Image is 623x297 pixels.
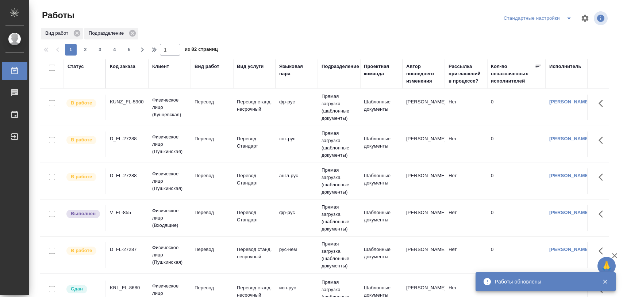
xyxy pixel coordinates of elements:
[109,44,120,56] button: 4
[597,257,616,275] button: 🙏
[594,168,612,186] button: Здесь прячутся важные кнопки
[66,246,102,256] div: Исполнитель выполняет работу
[403,205,445,231] td: [PERSON_NAME]
[594,132,612,149] button: Здесь прячутся важные кнопки
[71,136,92,144] p: В работе
[322,63,359,70] div: Подразделение
[403,95,445,120] td: [PERSON_NAME]
[110,172,145,179] div: D_FL-27288
[94,44,106,56] button: 3
[237,246,272,260] p: Перевод станд. несрочный
[109,46,120,53] span: 4
[360,205,403,231] td: Шаблонные документы
[549,99,590,104] a: [PERSON_NAME]
[549,173,590,178] a: [PERSON_NAME]
[45,30,71,37] p: Вид работ
[237,209,272,224] p: Перевод Стандарт
[71,173,92,180] p: В работе
[71,99,92,107] p: В работе
[84,28,138,39] div: Подразделение
[360,242,403,268] td: Шаблонные документы
[549,210,590,215] a: [PERSON_NAME]
[318,200,360,236] td: Прямая загрузка (шаблонные документы)
[487,132,546,157] td: 0
[195,63,219,70] div: Вид работ
[597,278,612,285] button: Закрыть
[364,63,399,77] div: Проектная команда
[487,205,546,231] td: 0
[110,284,145,292] div: KRL_FL-8680
[66,284,102,294] div: Менеджер проверил работу исполнителя, передает ее на следующий этап
[110,63,135,70] div: Код заказа
[66,98,102,108] div: Исполнитель выполняет работу
[487,168,546,194] td: 0
[576,9,594,27] span: Настроить таблицу
[237,98,272,113] p: Перевод станд. несрочный
[318,237,360,273] td: Прямая загрузка (шаблонные документы)
[318,163,360,199] td: Прямая загрузка (шаблонные документы)
[360,132,403,157] td: Шаблонные документы
[276,168,318,194] td: англ-рус
[152,207,187,229] p: Физическое лицо (Входящие)
[195,284,230,292] p: Перевод
[487,242,546,268] td: 0
[152,63,169,70] div: Клиент
[41,28,83,39] div: Вид работ
[549,247,590,252] a: [PERSON_NAME]
[152,96,187,118] p: Физическое лицо (Кунцевская)
[195,246,230,253] p: Перевод
[495,278,591,285] div: Работы обновлены
[40,9,74,21] span: Работы
[406,63,441,85] div: Автор последнего изменения
[110,209,145,216] div: V_FL-855
[68,63,84,70] div: Статус
[110,246,145,253] div: D_FL-27287
[279,63,314,77] div: Языковая пара
[195,135,230,142] p: Перевод
[71,210,96,217] p: Выполнен
[123,46,135,53] span: 5
[94,46,106,53] span: 3
[445,132,487,157] td: Нет
[594,205,612,223] button: Здесь прячутся важные кнопки
[403,132,445,157] td: [PERSON_NAME]
[360,95,403,120] td: Шаблонные документы
[237,172,272,187] p: Перевод Стандарт
[276,242,318,268] td: рус-нем
[403,242,445,268] td: [PERSON_NAME]
[445,95,487,120] td: Нет
[445,205,487,231] td: Нет
[80,46,91,53] span: 2
[549,136,590,141] a: [PERSON_NAME]
[66,209,102,219] div: Исполнитель завершил работу
[80,44,91,56] button: 2
[449,63,484,85] div: Рассылка приглашений в процессе?
[318,126,360,163] td: Прямая загрузка (шаблонные документы)
[276,95,318,120] td: фр-рус
[491,63,535,85] div: Кол-во неназначенных исполнителей
[185,45,218,56] span: из 82 страниц
[152,170,187,192] p: Физическое лицо (Пушкинская)
[66,135,102,145] div: Исполнитель выполняет работу
[89,30,126,37] p: Подразделение
[71,285,83,293] p: Сдан
[594,11,609,25] span: Посмотреть информацию
[445,168,487,194] td: Нет
[152,133,187,155] p: Физическое лицо (Пушкинская)
[594,95,612,112] button: Здесь прячутся важные кнопки
[445,242,487,268] td: Нет
[600,258,613,274] span: 🙏
[237,63,264,70] div: Вид услуги
[71,247,92,254] p: В работе
[195,98,230,106] p: Перевод
[110,98,145,106] div: KUNZ_FL-5900
[487,95,546,120] td: 0
[360,168,403,194] td: Шаблонные документы
[110,135,145,142] div: D_FL-27288
[594,242,612,260] button: Здесь прячутся важные кнопки
[318,89,360,126] td: Прямая загрузка (шаблонные документы)
[502,12,576,24] div: split button
[276,205,318,231] td: фр-рус
[195,209,230,216] p: Перевод
[549,63,581,70] div: Исполнитель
